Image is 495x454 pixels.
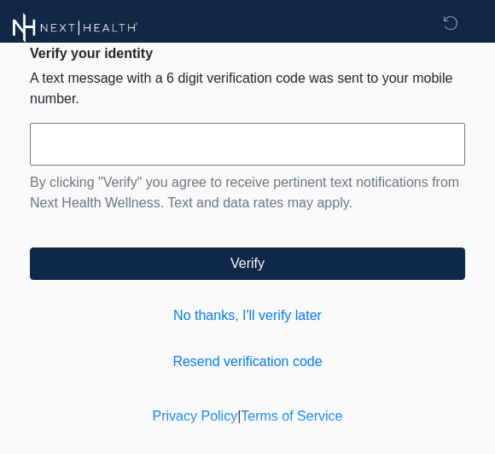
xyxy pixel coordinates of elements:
[153,409,238,423] a: Privacy Policy
[13,13,138,43] img: Next Health Wellness Logo
[30,172,465,213] p: By clicking "Verify" you agree to receive pertinent text notifications from Next Health Wellness....
[30,352,465,372] a: Resend verification code
[30,68,465,109] p: A text message with a 6 digit verification code was sent to your mobile number.
[30,306,465,326] a: No thanks, I'll verify later
[241,409,342,423] a: Terms of Service
[237,409,241,423] a: |
[30,247,465,280] button: Verify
